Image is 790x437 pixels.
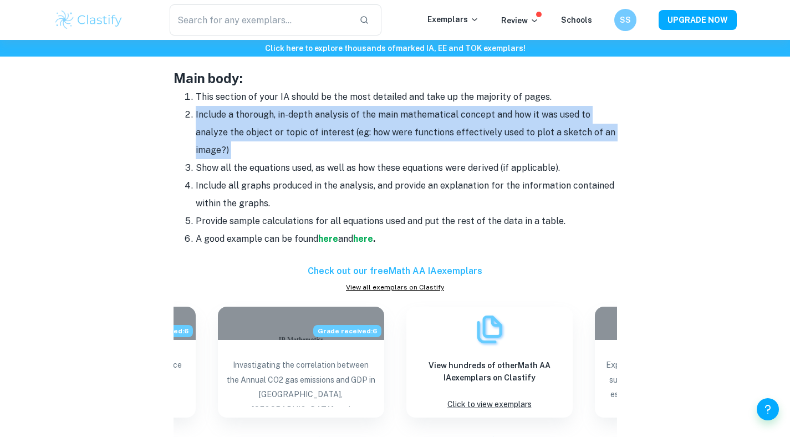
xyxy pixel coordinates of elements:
h6: Check out our free Math AA IA exemplars [174,265,617,278]
h3: Main body: [174,68,617,88]
a: ExemplarsView hundreds of otherMath AA IAexemplars on ClastifyClick to view exemplars [406,307,573,418]
li: Provide sample calculations for all equations used and put the rest of the data in a table. [196,212,617,230]
p: Exploring the method of calculating the surface area of solid of revolution and estimating the la... [604,358,752,406]
p: Click to view exemplars [447,397,532,412]
img: Clastify logo [54,9,124,31]
p: Review [501,14,539,27]
a: Schools [561,16,592,24]
li: Show all the equations used, as well as how these equations were derived (if applicable). [196,159,617,177]
img: Exemplars [473,313,506,346]
p: Invastigating the correlation between the Annual CO2 gas emissions and GDP in [GEOGRAPHIC_DATA], ... [227,358,375,406]
p: Exemplars [427,13,479,26]
a: here [353,233,373,244]
a: Blog exemplar: Invastigating the correlation between thGrade received:6Invastigating the correlat... [218,307,384,418]
a: here [318,233,338,244]
li: This section of your IA should be the most detailed and take up the majority of pages. [196,88,617,106]
li: Include a thorough, in-depth analysis of the main mathematical concept and how it was used to ana... [196,106,617,159]
h6: View hundreds of other Math AA IA exemplars on Clastify [415,359,564,384]
li: Include all graphs produced in the analysis, and provide an explanation for the information conta... [196,177,617,212]
span: Grade received: 6 [313,325,381,337]
li: A good example can be found and [196,230,617,248]
a: View all exemplars on Clastify [174,282,617,292]
h6: SS [619,14,631,26]
h6: Click here to explore thousands of marked IA, EE and TOK exemplars ! [2,42,788,54]
strong: . [373,233,375,244]
button: UPGRADE NOW [659,10,737,30]
button: SS [614,9,636,31]
a: Blog exemplar: Exploring the method of calculating the Exploring the method of calculating the su... [595,307,761,418]
input: Search for any exemplars... [170,4,351,35]
button: Help and Feedback [757,398,779,420]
